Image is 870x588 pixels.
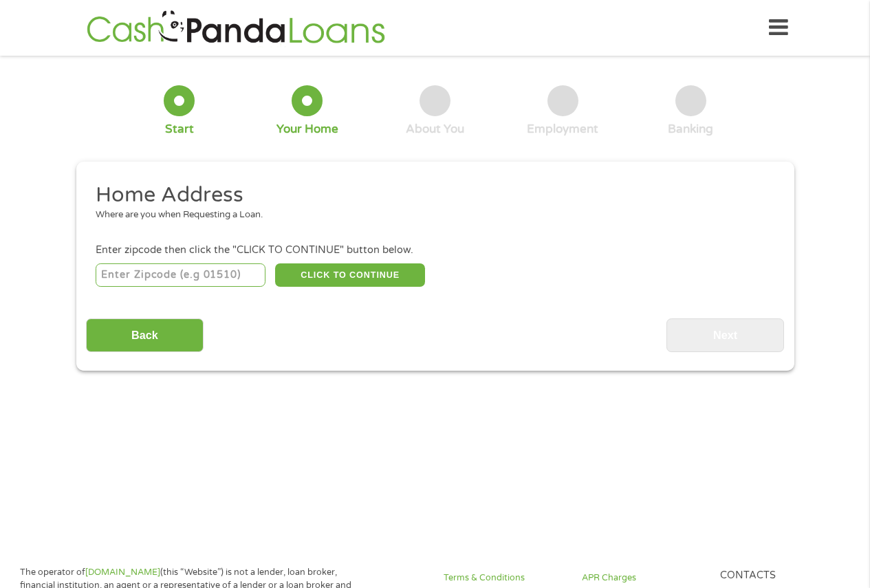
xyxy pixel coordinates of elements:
img: GetLoanNow Logo [83,8,389,47]
a: [DOMAIN_NAME] [85,567,160,578]
div: Your Home [276,122,338,137]
a: Terms & Conditions [444,571,565,585]
h2: Home Address [96,182,764,209]
div: Banking [668,122,713,137]
div: About You [406,122,464,137]
h4: Contacts [720,569,842,582]
input: Next [666,318,784,352]
button: CLICK TO CONTINUE [275,263,425,287]
div: Enter zipcode then click the "CLICK TO CONTINUE" button below. [96,243,774,258]
div: Employment [527,122,598,137]
div: Where are you when Requesting a Loan. [96,208,764,222]
div: Start [165,122,194,137]
a: APR Charges [582,571,704,585]
input: Back [86,318,204,352]
input: Enter Zipcode (e.g 01510) [96,263,265,287]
